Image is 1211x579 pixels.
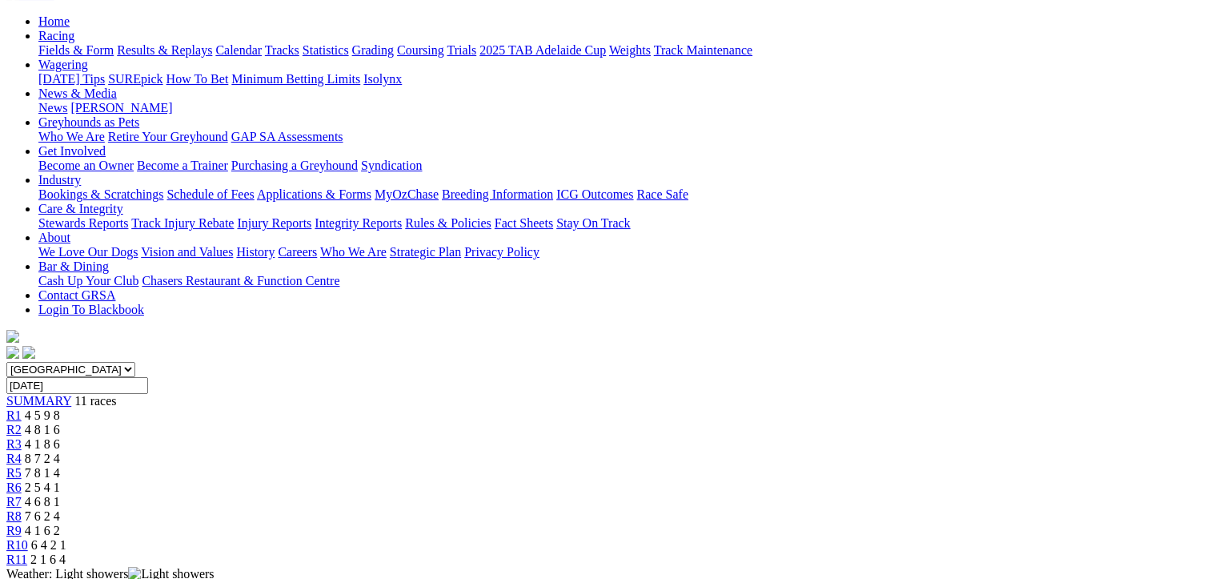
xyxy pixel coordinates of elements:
a: MyOzChase [375,187,439,201]
a: Careers [278,245,317,259]
a: Bookings & Scratchings [38,187,163,201]
a: About [38,231,70,244]
a: Integrity Reports [315,216,402,230]
span: 6 4 2 1 [31,538,66,552]
a: Results & Replays [117,43,212,57]
a: R3 [6,437,22,451]
span: 4 1 8 6 [25,437,60,451]
span: R6 [6,480,22,494]
span: 4 5 9 8 [25,408,60,422]
a: How To Bet [166,72,229,86]
a: R10 [6,538,28,552]
a: Breeding Information [442,187,553,201]
div: Care & Integrity [38,216,1205,231]
a: Coursing [397,43,444,57]
img: logo-grsa-white.png [6,330,19,343]
a: Chasers Restaurant & Function Centre [142,274,339,287]
a: Isolynx [363,72,402,86]
div: About [38,245,1205,259]
a: Get Involved [38,144,106,158]
a: GAP SA Assessments [231,130,343,143]
a: Calendar [215,43,262,57]
a: Rules & Policies [405,216,491,230]
a: Minimum Betting Limits [231,72,360,86]
a: News [38,101,67,115]
a: Who We Are [320,245,387,259]
a: ICG Outcomes [556,187,633,201]
a: Purchasing a Greyhound [231,159,358,172]
span: 2 1 6 4 [30,553,66,566]
a: Trials [447,43,476,57]
a: R11 [6,553,27,566]
a: Racing [38,29,74,42]
a: Become an Owner [38,159,134,172]
span: 7 6 2 4 [25,509,60,523]
a: Syndication [361,159,422,172]
a: Contact GRSA [38,288,115,302]
a: R4 [6,452,22,465]
a: We Love Our Dogs [38,245,138,259]
a: SUMMARY [6,394,71,408]
a: Retire Your Greyhound [108,130,228,143]
a: Vision and Values [141,245,233,259]
a: SUREpick [108,72,162,86]
span: 7 8 1 4 [25,466,60,480]
a: Tracks [265,43,299,57]
a: Statistics [303,43,349,57]
a: News & Media [38,86,117,100]
span: 4 1 6 2 [25,524,60,537]
a: R7 [6,495,22,509]
a: Race Safe [636,187,688,201]
a: Strategic Plan [390,245,461,259]
a: Stay On Track [556,216,630,230]
div: Greyhounds as Pets [38,130,1205,144]
div: Wagering [38,72,1205,86]
div: Get Involved [38,159,1205,173]
a: Home [38,14,70,28]
a: [PERSON_NAME] [70,101,172,115]
span: R2 [6,423,22,436]
input: Select date [6,377,148,394]
a: Care & Integrity [38,202,123,215]
a: R5 [6,466,22,480]
a: Industry [38,173,81,187]
div: Bar & Dining [38,274,1205,288]
a: R8 [6,509,22,523]
a: Who We Are [38,130,105,143]
div: Racing [38,43,1205,58]
img: facebook.svg [6,346,19,359]
a: R9 [6,524,22,537]
a: Privacy Policy [464,245,539,259]
a: 2025 TAB Adelaide Cup [479,43,606,57]
a: Track Injury Rebate [131,216,234,230]
a: Schedule of Fees [166,187,254,201]
a: Track Maintenance [654,43,752,57]
a: Bar & Dining [38,259,109,273]
a: Grading [352,43,394,57]
span: 11 races [74,394,116,408]
div: Industry [38,187,1205,202]
a: Injury Reports [237,216,311,230]
span: 8 7 2 4 [25,452,60,465]
a: History [236,245,275,259]
a: [DATE] Tips [38,72,105,86]
a: Fact Sheets [495,216,553,230]
a: Login To Blackbook [38,303,144,316]
a: R1 [6,408,22,422]
a: Cash Up Your Club [38,274,138,287]
span: 4 8 1 6 [25,423,60,436]
a: Become a Trainer [137,159,228,172]
a: Wagering [38,58,88,71]
span: 4 6 8 1 [25,495,60,509]
a: Applications & Forms [257,187,371,201]
a: Weights [609,43,651,57]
